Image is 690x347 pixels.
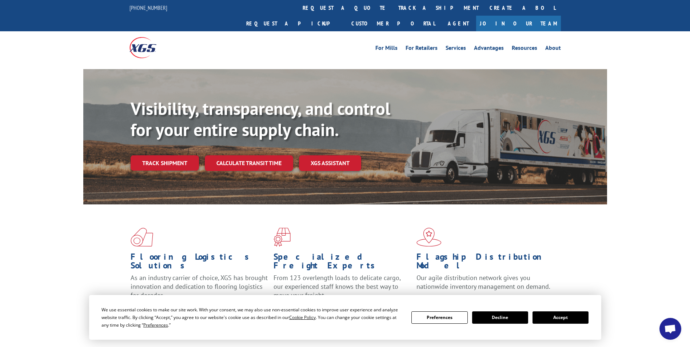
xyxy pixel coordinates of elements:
[533,311,589,324] button: Accept
[440,16,476,31] a: Agent
[131,274,268,299] span: As an industry carrier of choice, XGS has brought innovation and dedication to flooring logistics...
[411,311,467,324] button: Preferences
[446,45,466,53] a: Services
[474,45,504,53] a: Advantages
[375,45,398,53] a: For Mills
[472,311,528,324] button: Decline
[131,97,390,141] b: Visibility, transparency, and control for your entire supply chain.
[406,45,438,53] a: For Retailers
[346,16,440,31] a: Customer Portal
[512,45,537,53] a: Resources
[289,314,316,320] span: Cookie Policy
[659,318,681,340] div: Open chat
[205,155,293,171] a: Calculate transit time
[89,295,601,340] div: Cookie Consent Prompt
[241,16,346,31] a: Request a pickup
[416,252,554,274] h1: Flagship Distribution Model
[274,252,411,274] h1: Specialized Freight Experts
[274,274,411,306] p: From 123 overlength loads to delicate cargo, our experienced staff knows the best way to move you...
[299,155,361,171] a: XGS ASSISTANT
[131,155,199,171] a: Track shipment
[416,228,442,247] img: xgs-icon-flagship-distribution-model-red
[131,252,268,274] h1: Flooring Logistics Solutions
[545,45,561,53] a: About
[129,4,167,11] a: [PHONE_NUMBER]
[476,16,561,31] a: Join Our Team
[274,228,291,247] img: xgs-icon-focused-on-flooring-red
[143,322,168,328] span: Preferences
[416,274,550,291] span: Our agile distribution network gives you nationwide inventory management on demand.
[101,306,403,329] div: We use essential cookies to make our site work. With your consent, we may also use non-essential ...
[131,228,153,247] img: xgs-icon-total-supply-chain-intelligence-red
